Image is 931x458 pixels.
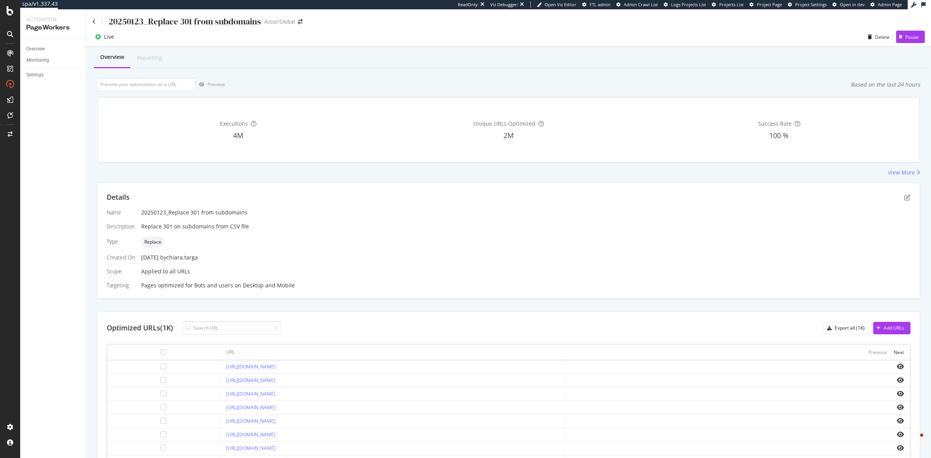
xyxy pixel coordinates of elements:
[870,2,902,8] a: Admin Page
[590,2,611,7] span: FTL admin
[26,45,45,53] div: Overview
[875,34,889,40] div: Delete
[243,282,295,289] div: Desktop and Mobile
[26,23,80,32] div: PageWorkers
[897,404,904,410] i: eye
[100,53,124,61] div: Overview
[141,237,164,247] div: neutral label
[107,209,135,216] div: Name
[897,445,904,451] i: eye
[194,282,233,289] div: Bots and users
[226,377,275,384] a: [URL][DOMAIN_NAME]
[226,349,235,356] div: URL
[894,349,904,356] div: Next
[92,19,96,24] a: Click to go back
[26,45,80,53] a: Overview
[220,120,248,127] span: Executions
[884,325,904,331] div: Add URLs
[473,120,535,127] span: Unique URLs Optimized
[226,404,275,411] a: [URL][DOMAIN_NAME]
[26,56,80,64] a: Monitoring
[233,131,243,140] span: 4M
[141,223,910,230] div: Replace 301 on subdomains from CSV file
[137,54,162,62] div: Reporting
[298,19,303,24] div: arrow-right-arrow-left
[107,209,910,289] div: Applied to all URLs
[769,131,789,140] span: 100 %
[624,2,658,7] span: Admin Crawl List
[897,391,904,397] i: eye
[26,71,43,79] div: Settings
[141,282,910,289] div: Pages optimized for on
[226,445,275,451] a: [URL][DOMAIN_NAME]
[107,223,135,230] div: Description
[869,349,887,356] div: Previous
[226,391,275,397] a: [URL][DOMAIN_NAME]
[904,194,910,200] div: pen-to-square
[104,33,114,41] div: Live
[712,2,744,8] a: Projects List
[719,2,744,7] span: Projects List
[97,78,196,91] input: Preview your optimization on a URL
[182,321,281,335] input: Search URL
[840,2,865,7] span: Open in dev
[226,363,275,370] a: [URL][DOMAIN_NAME]
[888,169,920,176] a: View More
[107,323,173,333] div: Optimized URLs (1K)
[905,432,923,450] iframe: Intercom live chat
[109,16,261,28] div: 20250123_Replace 301 from subdomains
[832,2,865,8] a: Open in dev
[144,240,161,244] span: Replace
[671,2,706,7] span: Logs Projects List
[107,238,135,245] div: Type
[795,2,827,7] span: Project Settings
[196,78,225,91] button: Preview
[226,418,275,424] a: [URL][DOMAIN_NAME]
[616,2,658,8] a: Admin Crawl List
[141,209,910,216] div: 20250123_Replace 301 from subdomains
[897,363,904,370] i: eye
[226,431,275,438] a: [URL][DOMAIN_NAME]
[894,347,904,357] button: Next
[545,2,576,7] span: Open Viz Editor
[664,2,706,8] a: Logs Projects List
[758,120,792,127] span: Success Rate
[897,418,904,424] i: eye
[851,81,920,88] div: Based on the last 24 hours
[107,268,135,275] div: Scope
[888,169,915,176] div: View More
[208,81,225,88] div: Preview
[905,34,919,40] div: Pause
[504,131,514,140] span: 2M
[757,2,782,7] span: Project Page
[896,31,925,43] button: Pause
[107,282,135,289] div: Targeting
[897,431,904,437] i: eye
[835,325,865,331] div: Export all (1K)
[264,18,295,26] div: Accor Global
[26,16,80,23] div: Activation
[869,347,887,357] button: Previous
[490,2,518,8] div: Viz Debugger:
[865,31,889,43] button: Delete
[160,254,198,261] div: by chiara.targa
[26,56,49,64] div: Monitoring
[582,2,611,8] a: FTL admin
[141,254,910,261] div: [DATE]
[107,192,130,202] div: Details
[107,254,135,261] div: Created On
[788,2,827,8] a: Project Settings
[26,71,80,79] a: Settings
[878,2,902,7] span: Admin Page
[824,322,871,334] button: Export all (1K)
[749,2,782,8] a: Project Page
[873,322,910,334] button: Add URLs
[537,2,576,8] a: Open Viz Editor
[458,2,479,8] div: ReadOnly:
[897,377,904,383] i: eye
